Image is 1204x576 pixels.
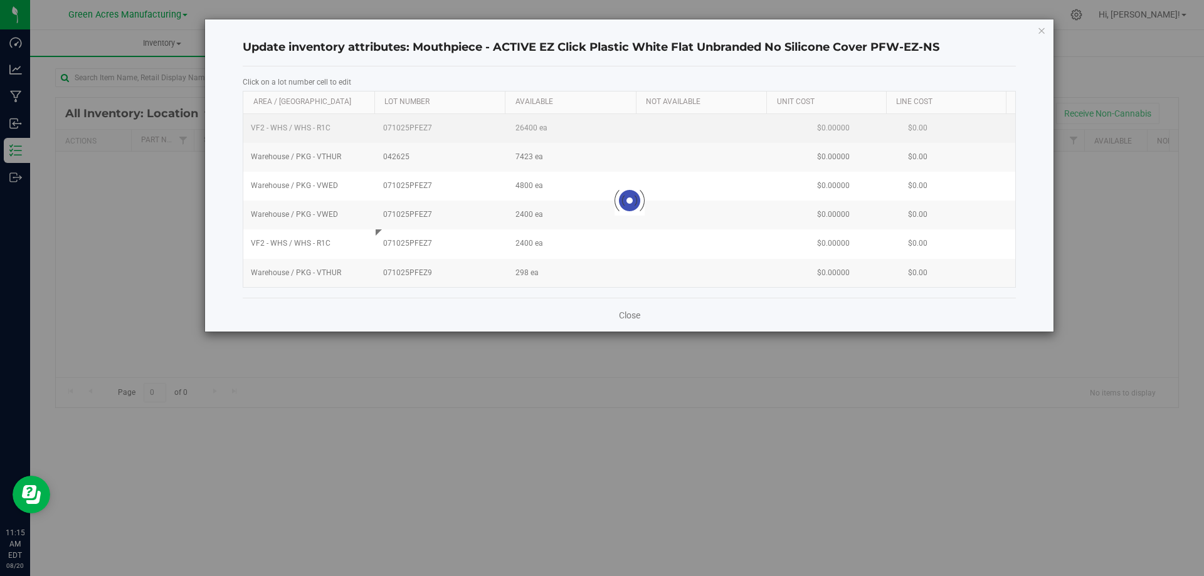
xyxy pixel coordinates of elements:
[619,309,640,322] a: Close
[243,39,1016,56] h4: Update inventory attributes: Mouthpiece - ACTIVE EZ Click Plastic White Flat Unbranded No Silicon...
[646,97,762,107] a: Not Available
[777,97,882,107] a: Unit Cost
[13,476,50,513] iframe: Resource center
[253,97,370,107] a: Area / [GEOGRAPHIC_DATA]
[896,97,1001,107] a: Line Cost
[515,97,631,107] a: Available
[384,97,500,107] a: Lot Number
[243,76,1016,88] label: Click on a lot number cell to edit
